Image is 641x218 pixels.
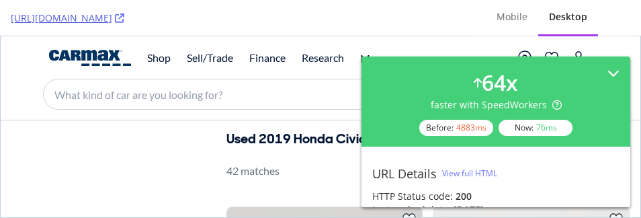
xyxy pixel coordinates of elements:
[226,95,500,110] h1: Used 2019 Honda Civic Sport near me for sale
[456,190,472,203] strong: 200
[482,67,518,98] div: 64 x
[456,122,486,133] div: 4883 ms
[359,13,398,30] button: Open more links menu
[476,121,538,148] button: Sort
[602,170,629,197] button: Save this 2019 Honda Civic Sport
[559,43,597,73] button: Submit what kind of car are you looking for?
[454,203,484,217] div: [DATE]
[372,166,437,181] div: URL Details
[554,125,597,143] span: Compare
[536,122,557,133] div: 76 ms
[395,170,422,197] button: Save this 2019 Honda Civic Sport
[564,8,591,35] button: Go to my profile page
[497,10,527,24] div: Mobile
[43,43,559,73] input: What kind of car are you looking for?
[549,10,587,24] div: Desktop
[372,190,619,203] div: HTTP Status code:
[442,168,497,179] div: View full HTML
[146,17,170,26] a: Shop
[48,13,130,30] a: CarMax home page
[419,120,493,136] div: Before:
[538,8,564,35] button: My saved cars
[301,17,343,26] a: Research
[442,163,497,184] button: View full HTML
[431,98,562,112] div: faster with SpeedWorkers
[511,8,538,35] button: Open my store flyout
[186,17,232,26] a: Sell/Trade
[226,126,279,143] p: 42 matches
[359,15,385,28] span: More
[372,203,451,217] div: Last cached date:
[499,120,572,136] div: Now:
[249,17,285,26] a: Finance
[11,11,124,25] a: [URL][DOMAIN_NAME]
